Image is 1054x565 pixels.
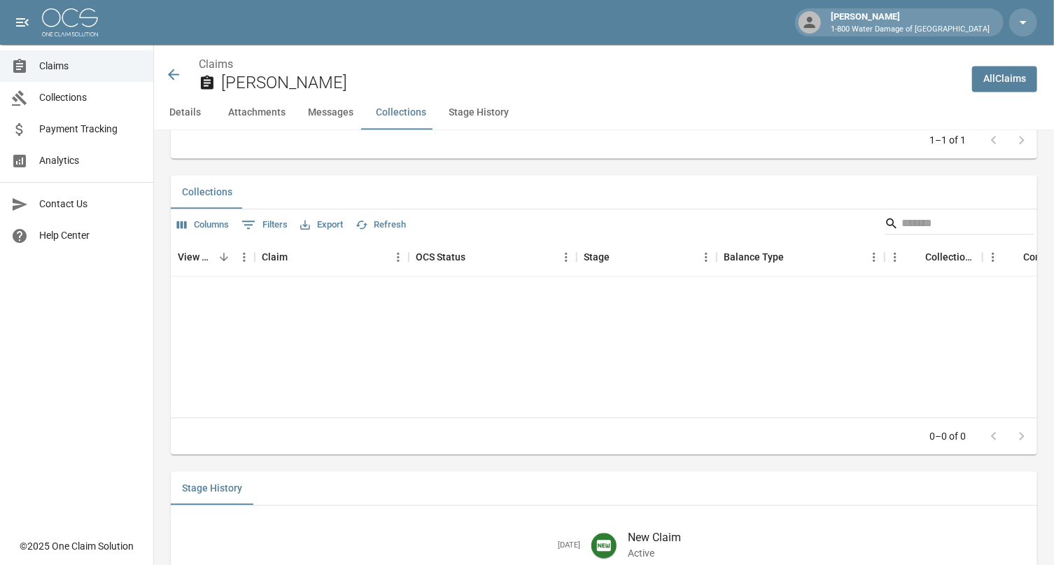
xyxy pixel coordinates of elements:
span: Analytics [39,153,142,168]
div: OCS Status [409,237,577,277]
button: Sort [1004,247,1023,267]
nav: breadcrumb [199,56,961,73]
div: Collections Fee [885,237,983,277]
div: View Collection [171,237,255,277]
button: Collections [365,96,437,130]
p: 1–1 of 1 [929,133,966,147]
h2: [PERSON_NAME] [221,73,961,93]
button: Sort [288,247,307,267]
button: Menu [864,246,885,267]
span: Claims [39,59,142,74]
button: Menu [388,246,409,267]
a: Claims [199,57,233,71]
div: Stage [577,237,717,277]
div: OCS Status [416,237,465,277]
button: Sort [784,247,803,267]
p: 1-800 Water Damage of [GEOGRAPHIC_DATA] [831,24,990,36]
button: Menu [983,246,1004,267]
div: Claim [262,237,288,277]
p: 0–0 of 0 [929,429,966,443]
button: Refresh [352,214,409,236]
div: related-list tabs [171,175,1037,209]
button: Sort [610,247,629,267]
button: Menu [556,246,577,267]
h5: [DATE] [182,540,580,551]
div: Balance Type [717,237,885,277]
button: Menu [234,246,255,267]
button: Messages [297,96,365,130]
span: Contact Us [39,197,142,211]
button: Sort [465,247,485,267]
button: Sort [214,247,234,267]
div: Search [885,212,1034,237]
p: New Claim [628,529,1026,546]
button: Details [154,96,217,130]
button: open drawer [8,8,36,36]
button: Menu [696,246,717,267]
div: View Collection [178,237,214,277]
button: Stage History [437,96,520,130]
span: Payment Tracking [39,122,142,137]
button: Export [297,214,346,236]
div: Balance Type [724,237,784,277]
a: AllClaims [972,66,1037,92]
span: Collections [39,90,142,105]
button: Menu [885,246,906,267]
button: Attachments [217,96,297,130]
div: anchor tabs [154,96,1054,130]
button: Sort [906,247,925,267]
button: Select columns [174,214,232,236]
div: © 2025 One Claim Solution [20,539,134,553]
p: Active [628,546,1026,560]
button: Collections [171,175,244,209]
img: ocs-logo-white-transparent.png [42,8,98,36]
button: Stage History [171,471,253,505]
div: Stage [584,237,610,277]
div: related-list tabs [171,471,1037,505]
div: [PERSON_NAME] [825,10,995,35]
button: Show filters [238,214,291,236]
div: Claim [255,237,409,277]
div: Collections Fee [925,237,976,277]
span: Help Center [39,228,142,243]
